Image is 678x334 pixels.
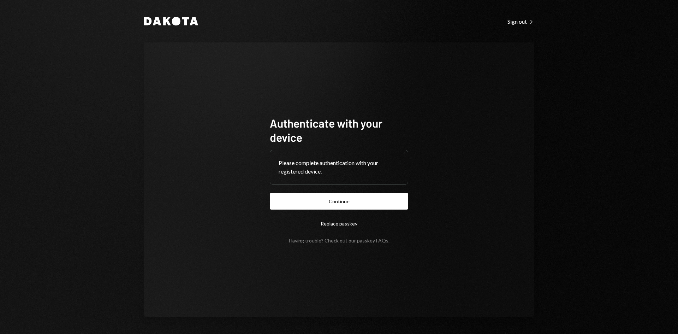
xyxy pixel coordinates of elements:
[357,238,388,244] a: passkey FAQs
[507,17,534,25] a: Sign out
[270,116,408,144] h1: Authenticate with your device
[507,18,534,25] div: Sign out
[289,238,389,244] div: Having trouble? Check out our .
[270,193,408,210] button: Continue
[270,215,408,232] button: Replace passkey
[279,159,399,176] div: Please complete authentication with your registered device.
